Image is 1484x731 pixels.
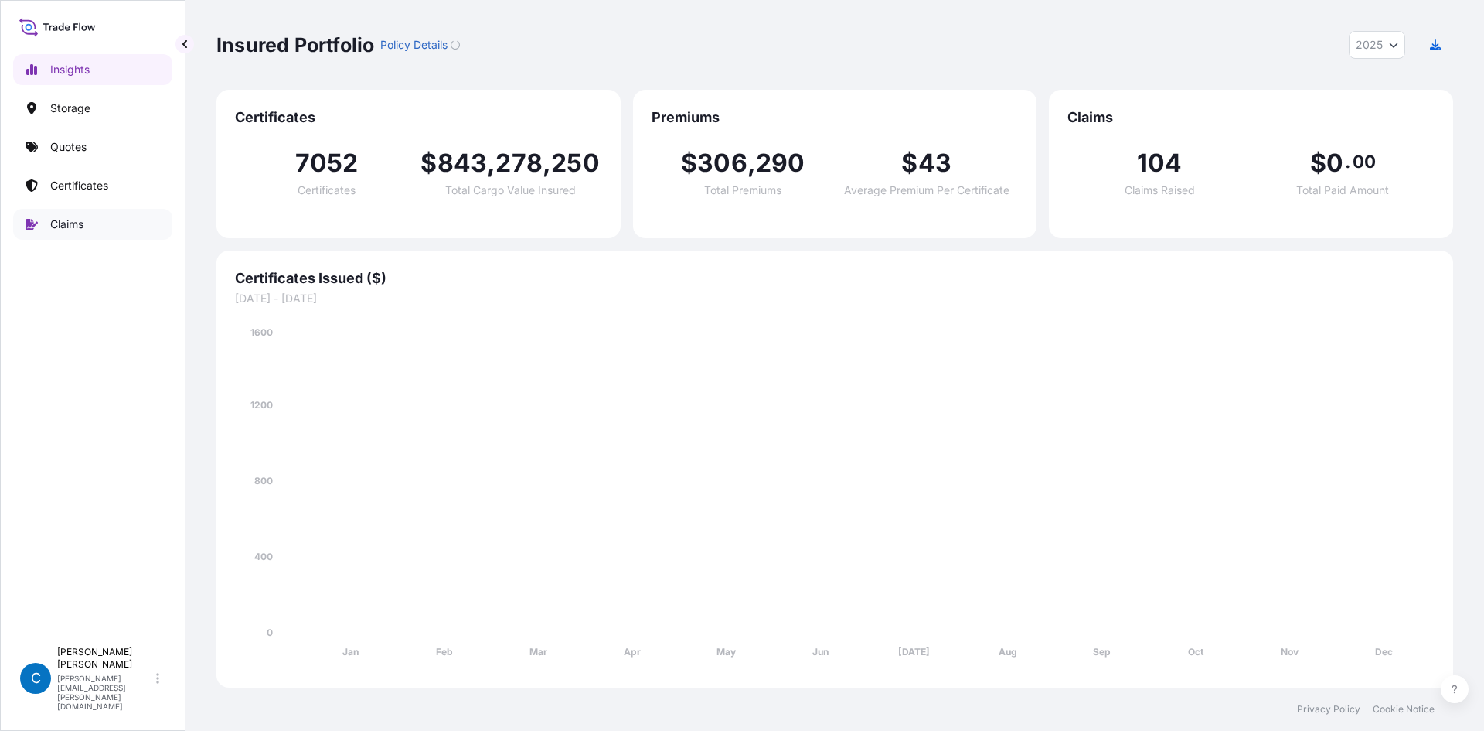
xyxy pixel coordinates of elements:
[451,32,460,57] button: Loading
[13,170,172,201] a: Certificates
[436,646,453,658] tspan: Feb
[551,151,600,176] span: 250
[50,62,90,77] p: Insights
[1188,646,1204,658] tspan: Oct
[844,185,1009,196] span: Average Premium Per Certificate
[681,151,697,176] span: $
[420,151,437,176] span: $
[1356,37,1383,53] span: 2025
[901,151,917,176] span: $
[50,101,90,116] p: Storage
[267,627,273,638] tspan: 0
[1310,151,1326,176] span: $
[812,646,829,658] tspan: Jun
[57,646,153,671] p: [PERSON_NAME] [PERSON_NAME]
[235,291,1435,306] span: [DATE] - [DATE]
[380,37,448,53] p: Policy Details
[697,151,747,176] span: 306
[451,40,460,50] div: Loading
[57,674,153,711] p: [PERSON_NAME][EMAIL_ADDRESS][PERSON_NAME][DOMAIN_NAME]
[543,151,551,176] span: ,
[437,151,488,176] span: 843
[13,209,172,240] a: Claims
[1125,185,1195,196] span: Claims Raised
[216,32,374,57] p: Insured Portfolio
[298,185,356,196] span: Certificates
[235,269,1435,288] span: Certificates Issued ($)
[13,54,172,85] a: Insights
[747,151,756,176] span: ,
[50,217,83,232] p: Claims
[1345,155,1350,168] span: .
[13,132,172,162] a: Quotes
[716,646,737,658] tspan: May
[704,185,781,196] span: Total Premiums
[250,326,273,338] tspan: 1600
[487,151,495,176] span: ,
[1326,151,1343,176] span: 0
[50,178,108,193] p: Certificates
[342,646,359,658] tspan: Jan
[1373,703,1435,716] a: Cookie Notice
[1281,646,1299,658] tspan: Nov
[652,108,1019,127] span: Premiums
[898,646,930,658] tspan: [DATE]
[235,108,602,127] span: Certificates
[1375,646,1393,658] tspan: Dec
[1296,185,1389,196] span: Total Paid Amount
[999,646,1017,658] tspan: Aug
[50,139,87,155] p: Quotes
[254,551,273,562] tspan: 400
[250,399,273,411] tspan: 1200
[495,151,543,176] span: 278
[624,646,641,658] tspan: Apr
[529,646,547,658] tspan: Mar
[1349,31,1405,59] button: Year Selector
[1137,151,1183,176] span: 104
[918,151,951,176] span: 43
[445,185,576,196] span: Total Cargo Value Insured
[13,93,172,124] a: Storage
[756,151,805,176] span: 290
[254,475,273,487] tspan: 800
[31,671,41,686] span: C
[1297,703,1360,716] a: Privacy Policy
[1093,646,1111,658] tspan: Sep
[1067,108,1435,127] span: Claims
[1353,155,1376,168] span: 00
[295,151,359,176] span: 7052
